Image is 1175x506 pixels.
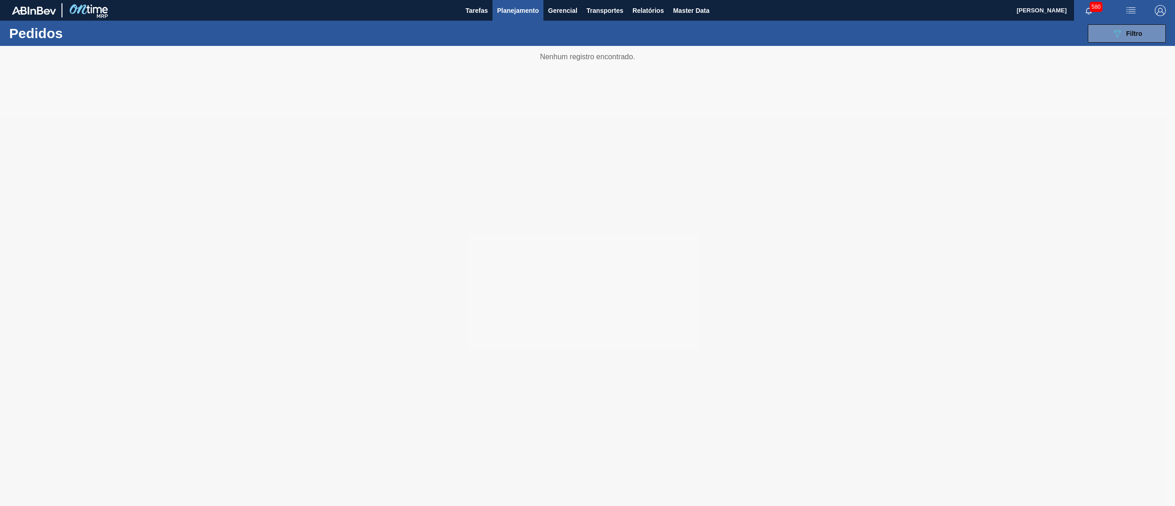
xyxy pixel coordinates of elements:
[9,28,152,39] h1: Pedidos
[1088,24,1166,43] button: Filtro
[587,5,623,16] span: Transportes
[465,5,488,16] span: Tarefas
[548,5,577,16] span: Gerencial
[1155,5,1166,16] img: Logout
[1074,4,1103,17] button: Notificações
[1125,5,1136,16] img: userActions
[497,5,539,16] span: Planejamento
[1126,30,1142,37] span: Filtro
[632,5,664,16] span: Relatórios
[12,6,56,15] img: TNhmsLtSVTkK8tSr43FrP2fwEKptu5GPRR3wAAAABJRU5ErkJggg==
[1090,2,1102,12] span: 580
[673,5,709,16] span: Master Data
